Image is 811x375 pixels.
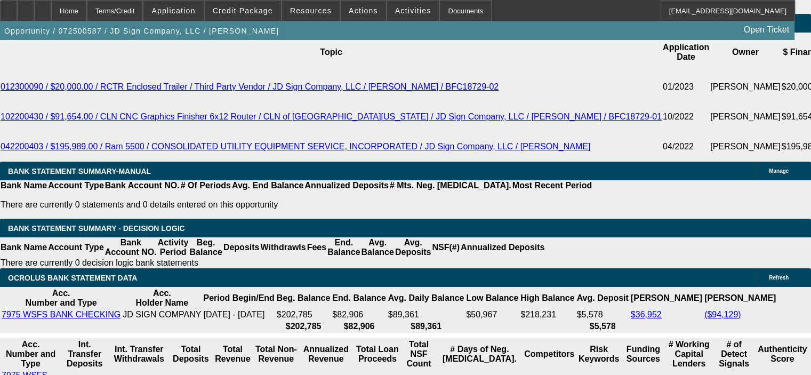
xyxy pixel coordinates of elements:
[388,309,465,320] td: $89,361
[341,1,386,21] button: Actions
[524,339,575,369] th: Competitors
[662,72,710,102] td: 01/2023
[630,288,703,308] th: [PERSON_NAME]
[576,321,629,332] th: $5,578
[122,309,202,320] td: JD SIGN COMPANY
[1,200,592,210] p: There are currently 0 statements and 0 details entered on this opportunity
[8,274,137,282] span: OCROLUS BANK STATEMENT DATA
[662,132,710,162] td: 04/2022
[299,339,352,369] th: Annualized Revenue
[388,288,465,308] th: Avg. Daily Balance
[714,339,753,369] th: # of Detect Signals
[170,339,211,369] th: Total Deposits
[2,310,121,319] a: 7975 WSFS BANK CHECKING
[105,180,180,191] th: Bank Account NO.
[203,309,275,320] td: [DATE] - [DATE]
[4,27,279,35] span: Opportunity / 072500587 / JD Sign Company, LLC / [PERSON_NAME]
[332,288,386,308] th: End. Balance
[437,339,523,369] th: # Days of Neg. [MEDICAL_DATA].
[1,142,590,151] a: 042200403 / $195,989.00 / Ram 5500 / CONSOLIDATED UTILITY EQUIPMENT SERVICE, INCORPORATED / JD Si...
[213,6,273,15] span: Credit Package
[8,167,151,175] span: BANK STATEMENT SUMMARY-MANUAL
[180,180,231,191] th: # Of Periods
[260,237,306,258] th: Withdrawls
[704,288,776,308] th: [PERSON_NAME]
[1,288,121,308] th: Acc. Number and Type
[205,1,281,21] button: Credit Package
[576,309,629,320] td: $5,578
[290,6,332,15] span: Resources
[231,180,304,191] th: Avg. End Balance
[151,6,195,15] span: Application
[304,180,389,191] th: Annualized Deposits
[576,339,621,369] th: Risk Keywords
[332,309,386,320] td: $82,906
[387,1,439,21] button: Activities
[623,339,664,369] th: Funding Sources
[662,33,710,72] th: Application Date
[354,339,401,369] th: Total Loan Proceeds
[61,339,108,369] th: Int. Transfer Deposits
[465,309,519,320] td: $50,967
[332,321,386,332] th: $82,906
[395,6,431,15] span: Activities
[203,288,275,308] th: Period Begin/End
[254,339,299,369] th: Total Non-Revenue
[360,237,394,258] th: Avg. Balance
[388,321,465,332] th: $89,361
[755,339,810,369] th: Authenticity Score
[143,1,203,21] button: Application
[109,339,169,369] th: Int. Transfer Withdrawals
[431,237,460,258] th: NSF(#)
[47,237,105,258] th: Account Type
[47,180,105,191] th: Account Type
[105,237,157,258] th: Bank Account NO.
[1,339,60,369] th: Acc. Number and Type
[1,82,499,91] a: 012300090 / $20,000.00 / RCTR Enclosed Trailer / Third Party Vendor / JD Sign Company, LLC / [PER...
[212,339,253,369] th: Total Revenue
[769,275,789,281] span: Refresh
[223,237,260,258] th: Deposits
[307,237,327,258] th: Fees
[189,237,222,258] th: Beg. Balance
[402,339,435,369] th: Sum of the Total NSF Count and Total Overdraft Fee Count from Ocrolus
[520,309,575,320] td: $218,231
[395,237,432,258] th: Avg. Deposits
[8,224,185,233] span: Bank Statement Summary - Decision Logic
[122,288,202,308] th: Acc. Holder Name
[157,237,189,258] th: Activity Period
[276,321,331,332] th: $202,785
[631,310,662,319] a: $36,952
[276,309,331,320] td: $202,785
[327,237,360,258] th: End. Balance
[460,237,545,258] th: Annualized Deposits
[710,132,781,162] td: [PERSON_NAME]
[349,6,378,15] span: Actions
[282,1,340,21] button: Resources
[1,112,662,121] a: 102200430 / $91,654.00 / CLN CNC Graphics Finisher 6x12 Router / CLN of [GEOGRAPHIC_DATA][US_STAT...
[665,339,713,369] th: # Working Capital Lenders
[276,288,331,308] th: Beg. Balance
[710,72,781,102] td: [PERSON_NAME]
[740,21,793,39] a: Open Ticket
[389,180,512,191] th: # Mts. Neg. [MEDICAL_DATA].
[769,168,789,174] span: Manage
[710,102,781,132] td: [PERSON_NAME]
[520,288,575,308] th: High Balance
[662,102,710,132] td: 10/2022
[465,288,519,308] th: Low Balance
[512,180,592,191] th: Most Recent Period
[704,310,741,319] a: ($94,129)
[710,33,781,72] th: Owner
[576,288,629,308] th: Avg. Deposit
